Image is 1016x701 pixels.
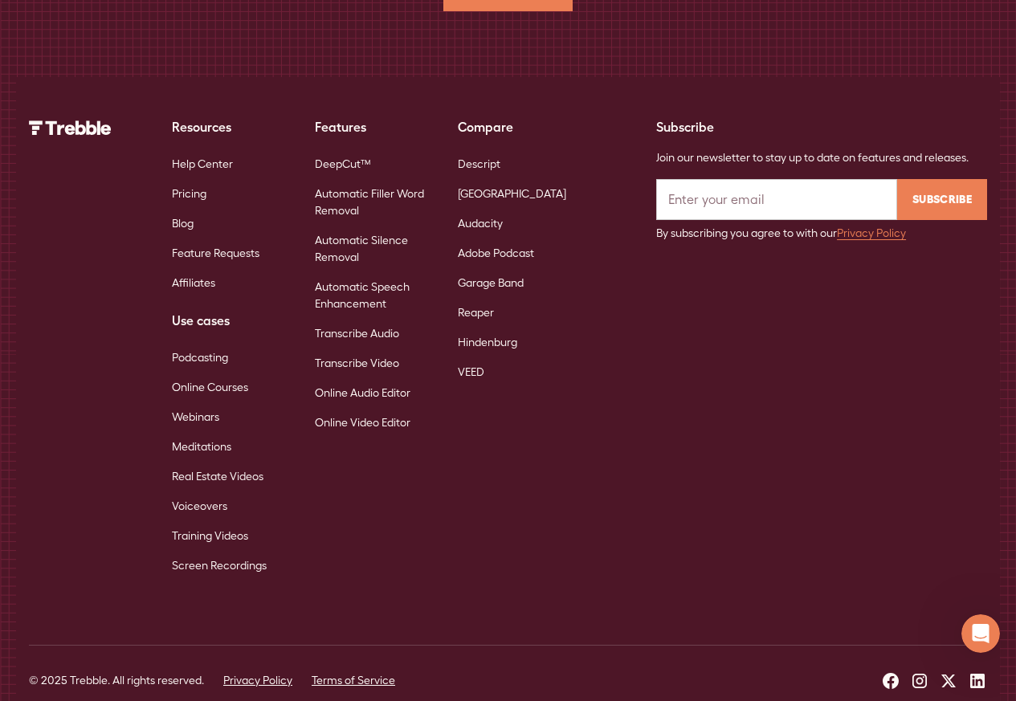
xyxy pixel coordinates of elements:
a: Help Center [172,149,233,179]
a: Online Courses [172,373,248,402]
a: Real Estate Videos [172,462,263,491]
div: Compare [458,117,575,137]
a: Training Videos [172,521,248,551]
div: By subscribing you agree to with our [656,225,987,242]
a: Podcasting [172,343,228,373]
iframe: Intercom live chat [961,614,1000,653]
input: Enter your email [656,179,897,220]
a: Online Audio Editor [315,378,410,408]
a: Descript [458,149,500,179]
div: Subscribe [656,117,987,137]
a: Hindenburg [458,328,517,357]
a: Affiliates [172,268,215,298]
a: Transcribe Video [315,348,399,378]
div: Resources [172,117,289,137]
a: Privacy Policy [837,226,906,239]
a: Webinars [172,402,219,432]
a: Screen Recordings [172,551,267,581]
a: Automatic Silence Removal [315,226,432,272]
a: Transcribe Audio [315,319,399,348]
a: [GEOGRAPHIC_DATA] [458,179,566,209]
a: Feature Requests [172,238,259,268]
a: Voiceovers [172,491,227,521]
a: Online Video Editor [315,408,410,438]
a: Audacity [458,209,503,238]
a: Blog [172,209,194,238]
a: Reaper [458,298,494,328]
a: Garage Band [458,268,524,298]
img: Trebble Logo - AI Podcast Editor [29,120,112,135]
div: Join our newsletter to stay up to date on features and releases. [656,149,987,166]
a: Privacy Policy [223,672,292,689]
a: VEED [458,357,484,387]
div: Use cases [172,311,289,330]
form: Email Form [656,179,987,242]
a: Automatic Speech Enhancement [315,272,432,319]
a: Meditations [172,432,231,462]
a: Pricing [172,179,206,209]
a: Terms of Service [312,672,395,689]
input: Subscribe [897,179,987,220]
div: © 2025 Trebble. All rights reserved. [29,672,204,689]
a: Automatic Filler Word Removal [315,179,432,226]
div: Features [315,117,432,137]
a: Adobe Podcast [458,238,534,268]
a: DeepCut™ [315,149,371,179]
